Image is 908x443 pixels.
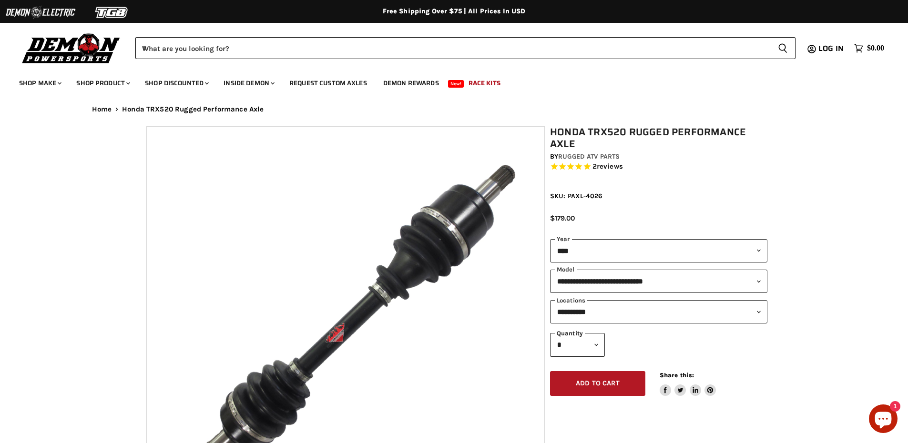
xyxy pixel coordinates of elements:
[550,270,767,293] select: modal-name
[12,70,882,93] ul: Main menu
[550,371,645,396] button: Add to cart
[135,37,770,59] input: When autocomplete results are available use up and down arrows to review and enter to select
[550,162,767,172] span: Rated 5.0 out of 5 stars 2 reviews
[550,239,767,262] select: year
[73,105,836,113] nav: Breadcrumbs
[550,300,767,323] select: keys
[770,37,796,59] button: Search
[282,73,374,93] a: Request Custom Axles
[19,31,123,65] img: Demon Powersports
[866,404,900,435] inbox-online-store-chat: Shopify online store chat
[216,73,280,93] a: Inside Demon
[814,44,849,53] a: Log in
[138,73,214,93] a: Shop Discounted
[461,73,508,93] a: Race Kits
[550,191,767,201] div: SKU: PAXL-4026
[849,41,889,55] a: $0.00
[12,73,67,93] a: Shop Make
[448,80,464,88] span: New!
[69,73,136,93] a: Shop Product
[576,379,620,387] span: Add to cart
[592,162,623,171] span: 2 reviews
[597,162,623,171] span: reviews
[5,3,76,21] img: Demon Electric Logo 2
[376,73,446,93] a: Demon Rewards
[867,44,884,53] span: $0.00
[550,151,767,162] div: by
[122,105,264,113] span: Honda TRX520 Rugged Performance Axle
[135,37,796,59] form: Product
[550,333,605,356] select: Quantity
[818,42,844,54] span: Log in
[550,214,575,222] span: $179.00
[76,3,148,21] img: TGB Logo 2
[92,105,112,113] a: Home
[550,126,767,150] h1: Honda TRX520 Rugged Performance Axle
[660,371,716,396] aside: Share this:
[73,7,836,16] div: Free Shipping Over $75 | All Prices In USD
[660,372,694,379] span: Share this:
[558,152,620,161] a: Rugged ATV Parts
